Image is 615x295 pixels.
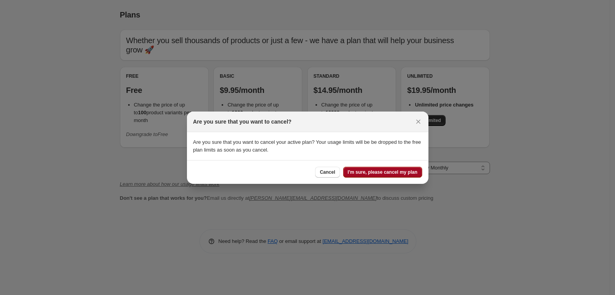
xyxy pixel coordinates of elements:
[343,167,422,178] button: I'm sure, please cancel my plan
[193,138,422,154] p: Are you sure that you want to cancel your active plan? Your usage limits will be be dropped to th...
[320,169,335,175] span: Cancel
[193,118,292,126] h2: Are you sure that you want to cancel?
[315,167,340,178] button: Cancel
[348,169,418,175] span: I'm sure, please cancel my plan
[413,116,424,127] button: Close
